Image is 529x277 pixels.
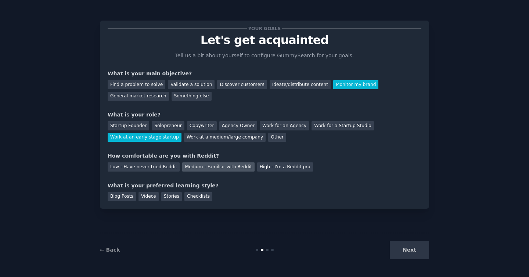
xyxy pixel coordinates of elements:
div: Solopreneur [152,121,184,130]
div: High - I'm a Reddit pro [257,162,313,172]
div: Work at an early stage startup [108,133,181,142]
div: How comfortable are you with Reddit? [108,152,421,160]
div: Monitor my brand [333,80,378,89]
div: Validate a solution [168,80,215,89]
div: Copywriter [187,121,217,130]
p: Let's get acquainted [108,34,421,47]
div: Work for a Startup Studio [312,121,374,130]
div: Something else [172,92,212,101]
div: Medium - Familiar with Reddit [182,162,254,172]
div: Checklists [184,192,212,201]
span: Your goals [247,25,282,32]
div: Blog Posts [108,192,136,201]
div: General market research [108,92,169,101]
div: Startup Founder [108,121,149,130]
div: What is your preferred learning style? [108,182,421,190]
div: Discover customers [217,80,267,89]
div: Stories [161,192,182,201]
div: Other [268,133,286,142]
div: Low - Have never tried Reddit [108,162,180,172]
div: Work for an Agency [260,121,309,130]
p: Tell us a bit about yourself to configure GummySearch for your goals. [172,52,357,60]
div: Agency Owner [219,121,257,130]
div: What is your role? [108,111,421,119]
div: Find a problem to solve [108,80,165,89]
div: Work at a medium/large company [184,133,266,142]
div: What is your main objective? [108,70,421,78]
div: Videos [138,192,159,201]
div: Ideate/distribute content [270,80,331,89]
a: ← Back [100,247,120,253]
